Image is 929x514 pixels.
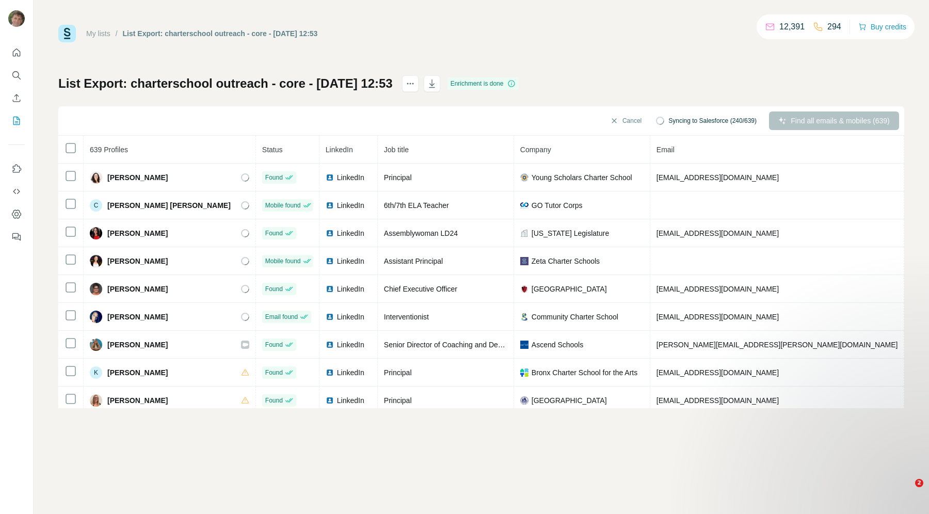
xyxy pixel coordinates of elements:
[337,367,364,378] span: LinkedIn
[107,228,168,238] span: [PERSON_NAME]
[86,29,110,38] a: My lists
[656,313,779,321] span: [EMAIL_ADDRESS][DOMAIN_NAME]
[402,75,419,92] button: actions
[58,25,76,42] img: Surfe Logo
[384,341,532,349] span: Senior Director of Coaching and Development
[447,77,519,90] div: Enrichment is done
[8,89,25,107] button: Enrich CSV
[90,227,102,239] img: Avatar
[779,21,805,33] p: 12,391
[123,28,318,39] div: List Export: charterschool outreach - core - [DATE] 12:53
[532,256,600,266] span: Zeta Charter Schools
[532,172,632,183] span: Young Scholars Charter School
[265,229,283,238] span: Found
[520,396,528,405] img: company-logo
[265,368,283,377] span: Found
[337,340,364,350] span: LinkedIn
[8,159,25,178] button: Use Surfe on LinkedIn
[520,201,528,210] img: company-logo
[656,146,675,154] span: Email
[894,479,919,504] iframe: Intercom live chat
[520,341,528,349] img: company-logo
[384,368,412,377] span: Principal
[8,205,25,223] button: Dashboard
[520,257,528,265] img: company-logo
[90,146,128,154] span: 639 Profiles
[265,173,283,182] span: Found
[265,256,301,266] span: Mobile found
[326,341,334,349] img: LinkedIn logo
[532,228,609,238] span: [US_STATE] Legislature
[90,283,102,295] img: Avatar
[520,146,551,154] span: Company
[520,313,528,321] img: company-logo
[265,201,301,210] span: Mobile found
[656,396,779,405] span: [EMAIL_ADDRESS][DOMAIN_NAME]
[58,75,393,92] h1: List Export: charterschool outreach - core - [DATE] 12:53
[656,229,779,237] span: [EMAIL_ADDRESS][DOMAIN_NAME]
[8,43,25,62] button: Quick start
[90,366,102,379] div: K
[532,367,637,378] span: Bronx Charter School for the Arts
[90,311,102,323] img: Avatar
[107,172,168,183] span: [PERSON_NAME]
[656,173,779,182] span: [EMAIL_ADDRESS][DOMAIN_NAME]
[90,171,102,184] img: Avatar
[326,257,334,265] img: LinkedIn logo
[326,285,334,293] img: LinkedIn logo
[326,201,334,210] img: LinkedIn logo
[326,368,334,377] img: LinkedIn logo
[384,173,412,182] span: Principal
[656,341,898,349] span: [PERSON_NAME][EMAIL_ADDRESS][PERSON_NAME][DOMAIN_NAME]
[326,396,334,405] img: LinkedIn logo
[265,340,283,349] span: Found
[337,312,364,322] span: LinkedIn
[326,146,353,154] span: LinkedIn
[262,146,283,154] span: Status
[116,28,118,39] li: /
[326,229,334,237] img: LinkedIn logo
[532,395,607,406] span: [GEOGRAPHIC_DATA]
[90,394,102,407] img: Avatar
[337,200,364,211] span: LinkedIn
[668,116,757,125] span: Syncing to Salesforce (240/639)
[520,368,528,377] img: company-logo
[8,66,25,85] button: Search
[265,284,283,294] span: Found
[337,228,364,238] span: LinkedIn
[107,340,168,350] span: [PERSON_NAME]
[265,396,283,405] span: Found
[107,312,168,322] span: [PERSON_NAME]
[337,395,364,406] span: LinkedIn
[858,20,906,34] button: Buy credits
[8,111,25,130] button: My lists
[520,285,528,293] img: company-logo
[532,340,583,350] span: Ascend Schools
[384,396,412,405] span: Principal
[384,257,443,265] span: Assistant Principal
[337,284,364,294] span: LinkedIn
[8,10,25,27] img: Avatar
[384,201,449,210] span: 6th/7th ELA Teacher
[90,199,102,212] div: C
[90,255,102,267] img: Avatar
[337,256,364,266] span: LinkedIn
[915,479,923,487] span: 2
[384,229,458,237] span: Assemblywoman LD24
[384,313,429,321] span: Interventionist
[326,173,334,182] img: LinkedIn logo
[656,285,779,293] span: [EMAIL_ADDRESS][DOMAIN_NAME]
[326,313,334,321] img: LinkedIn logo
[107,367,168,378] span: [PERSON_NAME]
[8,182,25,201] button: Use Surfe API
[107,200,231,211] span: [PERSON_NAME] [PERSON_NAME]
[656,368,779,377] span: [EMAIL_ADDRESS][DOMAIN_NAME]
[107,256,168,266] span: [PERSON_NAME]
[827,21,841,33] p: 294
[603,111,649,130] button: Cancel
[107,284,168,294] span: [PERSON_NAME]
[384,285,457,293] span: Chief Executive Officer
[384,146,409,154] span: Job title
[265,312,298,322] span: Email found
[8,228,25,246] button: Feedback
